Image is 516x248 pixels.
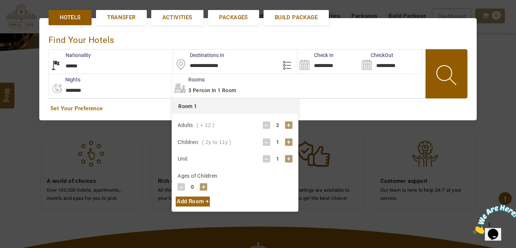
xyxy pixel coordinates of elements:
[263,138,270,146] div: -
[285,155,292,162] div: +
[360,50,421,74] input: Search
[178,172,292,180] div: Ages of Children
[270,121,285,129] div: 2
[60,14,80,21] span: Hotels
[200,183,207,191] div: +
[297,51,334,59] label: Check In
[49,27,467,49] div: Find Your Hotels
[178,138,231,146] div: Children
[107,14,135,21] span: Transfer
[49,76,80,83] label: nights
[151,10,204,25] a: Activities
[173,51,224,59] label: Destinations In
[470,202,516,237] iframe: chat widget
[197,122,215,128] span: ( + 12 )
[263,121,270,129] div: -
[263,155,270,162] div: -
[178,183,185,191] div: -
[264,10,329,25] a: Build Package
[172,76,205,83] label: Rooms
[285,121,292,129] div: +
[50,105,466,113] a: Set Your Preference
[178,121,214,129] div: Adults
[297,50,359,74] input: Search
[96,10,146,25] a: Transfer
[360,51,393,59] label: CheckOut
[202,139,231,145] span: ( 2y to 11y )
[270,155,285,162] div: 1
[49,10,92,25] a: Hotels
[185,183,200,191] div: 0
[49,51,91,59] label: Nationality
[208,10,259,25] a: Packages
[176,197,210,207] div: Add Room +
[162,14,192,21] span: Activities
[188,87,236,93] span: 3 Person in 1 Room
[3,3,49,32] img: Chat attention grabber
[178,155,191,162] div: Unit
[178,103,197,109] span: Room 1
[275,14,318,21] span: Build Package
[219,14,248,21] span: Packages
[270,138,285,146] div: 1
[285,138,292,146] div: +
[3,3,6,9] span: 1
